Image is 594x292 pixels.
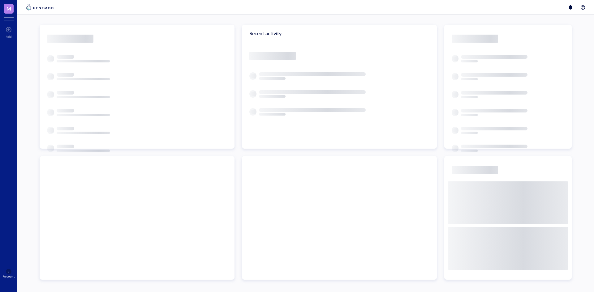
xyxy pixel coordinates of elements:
span: ? [8,270,9,273]
img: genemod-logo [25,4,55,11]
span: M [6,5,11,12]
div: Recent activity [242,25,437,42]
div: Add [6,35,12,38]
div: Account [3,274,15,278]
